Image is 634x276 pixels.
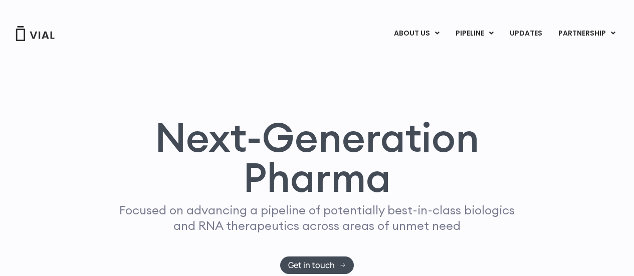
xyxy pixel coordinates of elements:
a: ABOUT USMenu Toggle [386,25,447,42]
a: PARTNERSHIPMenu Toggle [550,25,623,42]
p: Focused on advancing a pipeline of potentially best-in-class biologics and RNA therapeutics acros... [115,202,519,233]
a: Get in touch [280,256,354,274]
img: Vial Logo [15,26,55,41]
h1: Next-Generation Pharma [100,117,534,197]
a: UPDATES [502,25,550,42]
span: Get in touch [288,261,335,269]
a: PIPELINEMenu Toggle [448,25,501,42]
